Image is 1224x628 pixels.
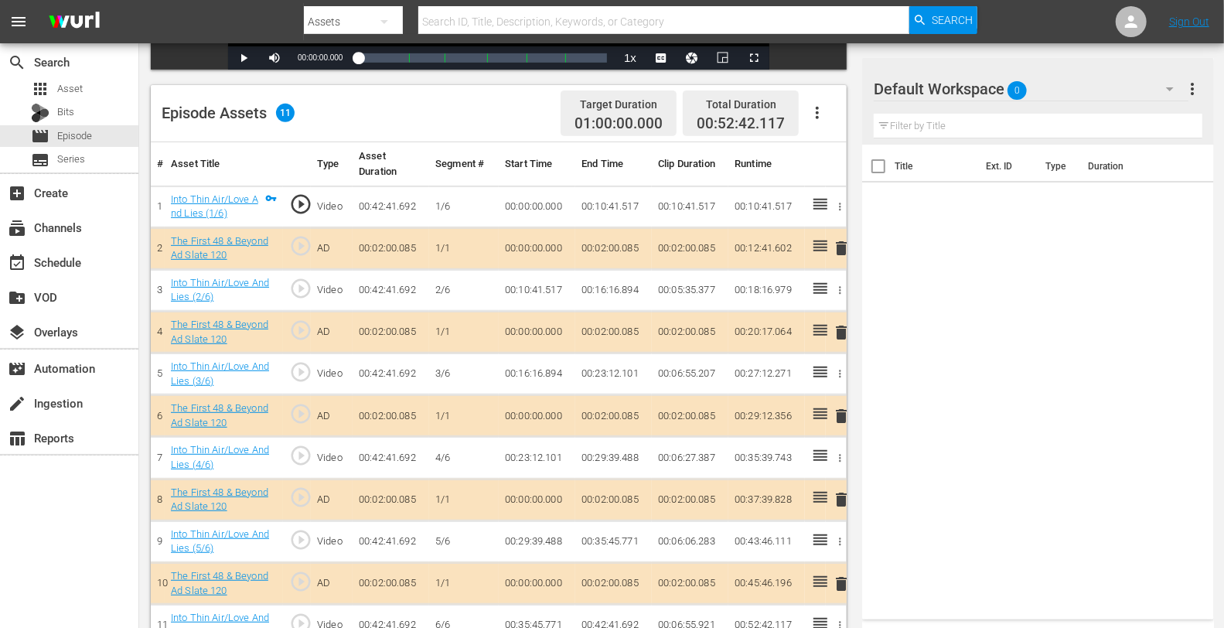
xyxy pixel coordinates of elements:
[652,520,728,562] td: 00:06:06.283
[652,437,728,479] td: 00:06:27.387
[832,321,851,343] button: delete
[1008,74,1028,107] span: 0
[832,407,851,425] span: delete
[832,575,851,593] span: delete
[832,489,851,511] button: delete
[697,94,785,115] div: Total Duration
[615,46,646,70] button: Playback Rate
[652,395,728,437] td: 00:02:00.085
[353,437,429,479] td: 00:42:41.692
[738,46,769,70] button: Fullscreen
[311,395,353,437] td: AD
[57,128,92,144] span: Episode
[499,353,575,395] td: 00:16:16.894
[499,562,575,604] td: 00:00:00.000
[977,145,1037,188] th: Ext. ID
[353,395,429,437] td: 00:02:00.085
[8,429,26,448] span: Reports
[171,570,268,596] a: The First 48 & Beyond Ad Slate 120
[728,142,805,186] th: Runtime
[151,142,165,186] th: #
[359,53,608,63] div: Progress Bar
[677,46,707,70] button: Jump To Time
[932,6,973,34] span: Search
[8,394,26,413] span: Ingestion
[353,269,429,311] td: 00:42:41.692
[31,80,49,98] span: Asset
[499,186,575,227] td: 00:00:00.000
[353,520,429,562] td: 00:42:41.692
[429,269,499,311] td: 2/6
[728,269,805,311] td: 00:18:16.979
[429,479,499,520] td: 1/1
[652,353,728,395] td: 00:06:55.207
[353,227,429,269] td: 00:02:00.085
[165,142,283,186] th: Asset Title
[31,127,49,145] span: Episode
[151,437,165,479] td: 7
[832,323,851,342] span: delete
[728,227,805,269] td: 00:12:41.602
[298,53,343,62] span: 00:00:00.000
[429,353,499,395] td: 3/6
[575,437,652,479] td: 00:29:39.488
[499,520,575,562] td: 00:29:39.488
[728,437,805,479] td: 00:35:39.743
[575,186,652,227] td: 00:10:41.517
[289,360,312,384] span: play_circle_outline
[574,115,663,133] span: 01:00:00.000
[151,562,165,604] td: 10
[276,104,295,122] span: 11
[1079,145,1172,188] th: Duration
[429,437,499,479] td: 4/6
[652,186,728,227] td: 00:10:41.517
[575,227,652,269] td: 00:02:00.085
[652,562,728,604] td: 00:02:00.085
[652,269,728,311] td: 00:05:35.377
[499,142,575,186] th: Start Time
[499,312,575,353] td: 00:00:00.000
[874,67,1188,111] div: Default Workspace
[171,277,269,303] a: Into Thin Air/Love And Lies (2/6)
[289,402,312,425] span: play_circle_outline
[8,360,26,378] span: Automation
[151,269,165,311] td: 3
[57,104,74,120] span: Bits
[728,186,805,227] td: 00:10:41.517
[429,142,499,186] th: Segment #
[289,234,312,258] span: play_circle_outline
[311,562,353,604] td: AD
[353,479,429,520] td: 00:02:00.085
[652,479,728,520] td: 00:02:00.085
[171,402,268,428] a: The First 48 & Beyond Ad Slate 120
[311,142,353,186] th: Type
[832,490,851,509] span: delete
[37,4,111,40] img: ans4CAIJ8jUAAAAAAAAAAAAAAAAAAAAAAAAgQb4GAAAAAAAAAAAAAAAAAAAAAAAAJMjXAAAAAAAAAAAAAAAAAAAAAAAAgAT5G...
[289,528,312,551] span: play_circle_outline
[353,312,429,353] td: 00:02:00.085
[171,444,269,470] a: Into Thin Air/Love And Lies (4/6)
[311,479,353,520] td: AD
[429,395,499,437] td: 1/1
[8,323,26,342] span: Overlays
[311,227,353,269] td: AD
[652,312,728,353] td: 00:02:00.085
[575,562,652,604] td: 00:02:00.085
[289,486,312,509] span: play_circle_outline
[8,184,26,203] span: Create
[728,395,805,437] td: 00:29:12.356
[151,312,165,353] td: 4
[728,520,805,562] td: 00:43:46.111
[499,395,575,437] td: 00:00:00.000
[171,360,269,387] a: Into Thin Air/Love And Lies (3/6)
[728,353,805,395] td: 00:27:12.271
[575,479,652,520] td: 00:02:00.085
[429,520,499,562] td: 5/6
[8,53,26,72] span: Search
[311,520,353,562] td: Video
[909,6,977,34] button: Search
[1037,145,1079,188] th: Type
[728,312,805,353] td: 00:20:17.064
[311,269,353,311] td: Video
[429,186,499,227] td: 1/6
